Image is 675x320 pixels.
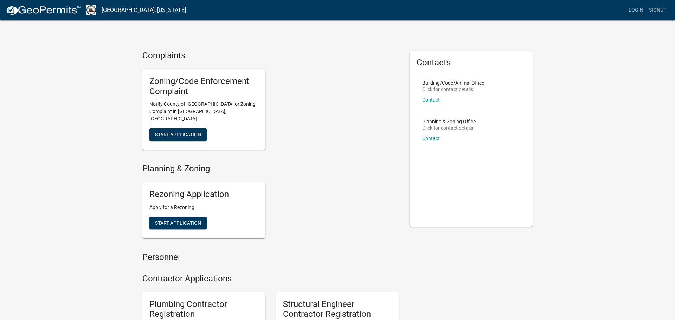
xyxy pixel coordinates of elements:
[417,58,526,68] h5: Contacts
[155,132,201,137] span: Start Application
[149,100,258,123] p: Notify County of [GEOGRAPHIC_DATA] or Zoning Complaint in [GEOGRAPHIC_DATA], [GEOGRAPHIC_DATA]
[149,128,207,141] button: Start Application
[646,4,669,17] a: Signup
[86,5,96,15] img: Madison County, Georgia
[626,4,646,17] a: Login
[283,299,392,320] h5: Structural Engineer Contractor Registration
[142,274,399,284] h4: Contractor Applications
[149,189,258,200] h5: Rezoning Application
[102,4,186,16] a: [GEOGRAPHIC_DATA], [US_STATE]
[422,136,440,141] a: Contact
[142,252,399,262] h4: Personnel
[142,164,399,174] h4: Planning & Zoning
[142,51,399,61] h4: Complaints
[422,119,476,124] p: Planning & Zoning Office
[422,87,484,92] p: Click for contact details:
[422,97,440,103] a: Contact
[422,125,476,130] p: Click for contact details:
[149,76,258,97] h5: Zoning/Code Enforcement Complaint
[149,299,258,320] h5: Plumbing Contractor Registration
[149,204,258,211] p: Apply for a Rezoning
[149,217,207,229] button: Start Application
[155,220,201,226] span: Start Application
[422,80,484,85] p: Building/Code/Animal Office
